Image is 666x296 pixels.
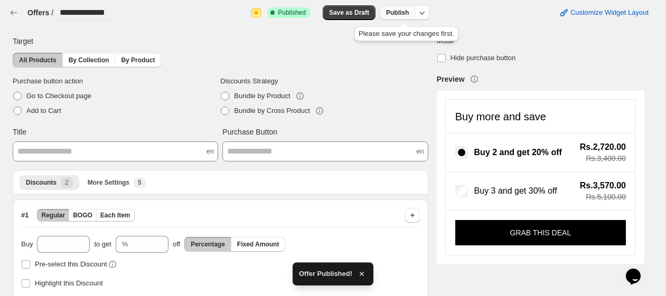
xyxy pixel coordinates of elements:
span: Published [278,8,306,17]
span: Title [13,127,26,137]
span: Save as Draft [329,8,369,17]
span: Target [13,36,33,46]
h3: / [51,7,53,18]
span: 2 [65,178,69,187]
span: to get [94,239,111,250]
button: Customize Widget Layout [552,5,655,20]
span: Add to Cart [26,107,61,114]
button: Regular [37,209,69,222]
span: Highlight this Discount [35,279,103,287]
span: Mode [437,36,644,46]
span: Purchase Button [222,127,277,137]
button: GRAB THIS DEAL [455,220,626,245]
iframe: chat widget [622,254,655,285]
button: Offers [27,7,49,18]
input: Buy 2 and get 20% off [455,146,468,159]
span: Bundle by Cross Product [234,107,310,114]
span: en [207,146,214,157]
button: Save as Draft [323,5,376,20]
span: More Settings [88,178,129,187]
span: Buy [21,239,33,250]
span: Rs.3,570.00 [580,182,626,190]
span: Rs.5,100.00 [580,193,626,200]
span: Hide purchase button [451,54,516,62]
span: Rs.2,720.00 [580,143,626,151]
button: By Product [115,53,161,68]
span: Buy 3 and get 30% off [474,186,557,196]
span: Fixed Amount [237,240,279,249]
input: Buy 3 and get 30% off [455,185,468,197]
span: 5 [138,178,142,187]
button: All Products [13,53,63,68]
span: Rs.3,400.00 [580,155,626,162]
h3: Preview [437,74,465,84]
span: Purchase button action [13,76,220,87]
button: Fixed Amount [231,237,286,252]
div: % [122,239,128,250]
span: Customize Widget Layout [570,8,649,17]
span: Go to Checkout page [26,92,91,100]
div: Total savings [570,182,626,200]
span: Offer Published! [299,269,352,279]
button: Publish [380,5,415,20]
button: By Collection [62,53,116,68]
span: Regular [41,211,65,219]
span: Percentage [191,240,225,249]
span: # 1 [21,210,29,221]
span: Pre-select this Discount [35,260,107,268]
span: All Products [19,56,57,64]
span: Buy 2 and get 20% off [474,147,562,157]
h4: Buy more and save [455,111,546,122]
span: Discounts Strategy [220,76,428,87]
button: Percentage [184,237,231,252]
span: Publish [386,8,409,17]
span: off [173,239,180,250]
span: en [416,146,424,157]
span: By Product [121,56,155,64]
button: Each Item [96,209,135,222]
button: BOGO [69,209,97,222]
span: Each Item [100,211,130,219]
span: Bundle by Product [234,92,290,100]
span: BOGO [73,211,92,219]
span: Discounts [26,178,57,187]
div: Total savings [570,143,626,162]
span: By Collection [69,56,109,64]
